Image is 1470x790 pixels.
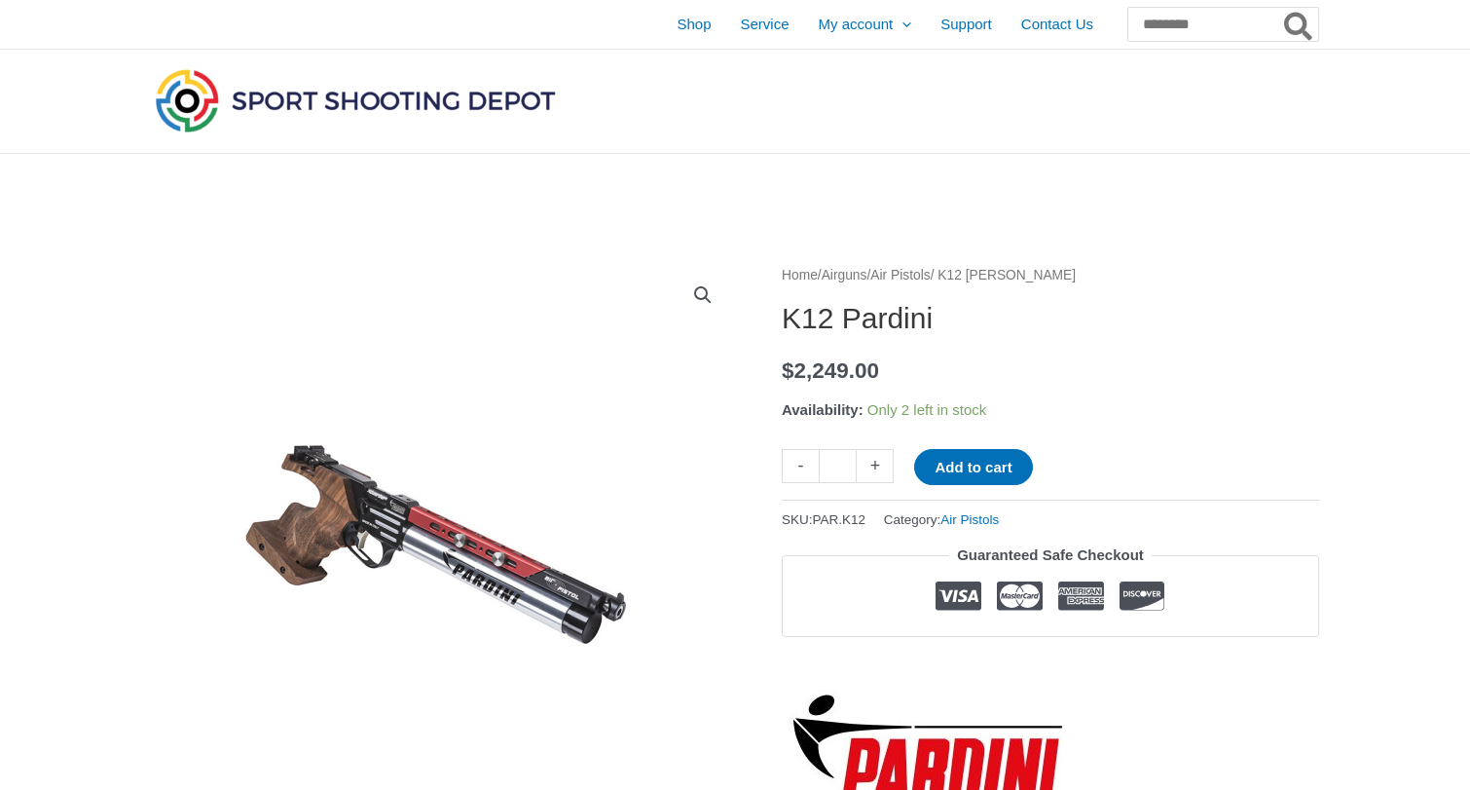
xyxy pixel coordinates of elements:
span: Only 2 left in stock [867,401,987,418]
input: Product quantity [819,449,857,483]
button: Add to cart [914,449,1032,485]
a: Airguns [822,268,867,282]
bdi: 2,249.00 [782,358,879,383]
a: View full-screen image gallery [685,278,720,313]
iframe: Customer reviews powered by Trustpilot [782,652,1319,675]
a: - [782,449,819,483]
a: Home [782,268,818,282]
span: $ [782,358,794,383]
a: Air Pistols [870,268,930,282]
span: PAR.K12 [813,512,866,527]
span: Category: [884,508,1000,532]
legend: Guaranteed Safe Checkout [949,542,1152,569]
button: Search [1280,8,1318,41]
img: Sport Shooting Depot [151,64,560,136]
a: Air Pistols [940,512,999,527]
a: + [857,449,894,483]
span: Availability: [782,401,864,418]
span: SKU: [782,508,865,532]
nav: Breadcrumb [782,263,1319,288]
h1: K12 Pardini [782,301,1319,336]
